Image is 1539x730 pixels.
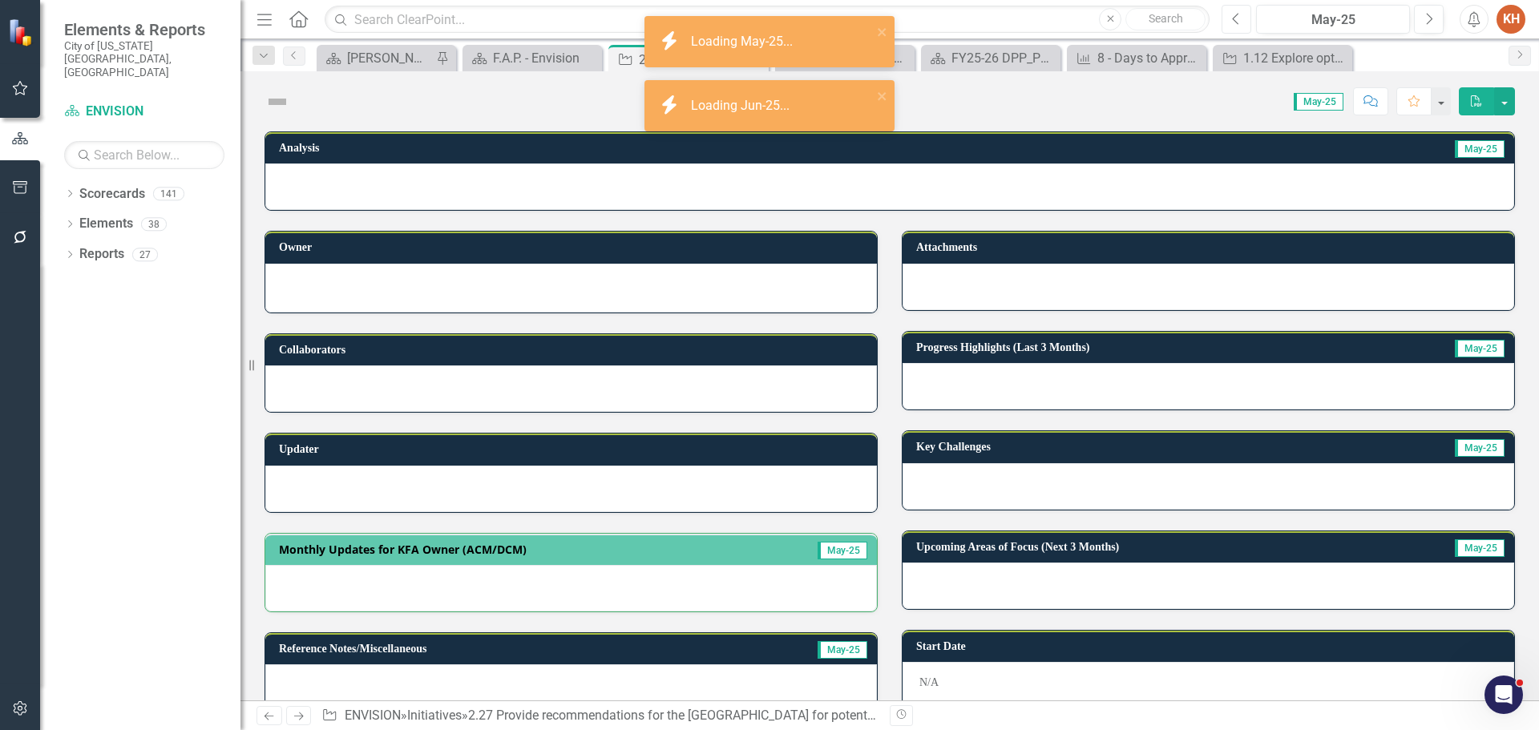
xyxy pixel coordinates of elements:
[279,344,869,356] h3: Collaborators
[1294,93,1343,111] span: May-25
[64,103,224,121] a: ENVISION
[1217,48,1348,68] a: 1.12 Explore options and future plans for City-owned physical assets to include [US_STATE][GEOGRA...
[916,241,1506,253] h3: Attachments
[64,141,224,169] input: Search Below...
[321,48,432,68] a: [PERSON_NAME]'s Home
[818,542,867,559] span: May-25
[265,89,290,115] img: Not Defined
[639,50,765,70] div: 2.27 Provide recommendations for the [GEOGRAPHIC_DATA] for potential development, capital improve...
[1455,439,1505,457] span: May-25
[916,541,1388,553] h3: Upcoming Areas of Focus (Next 3 Months)
[877,22,888,41] button: close
[279,543,768,555] h3: Monthly Updates for KFA Owner (ACM/DCM)
[64,20,224,39] span: Elements & Reports
[1071,48,1202,68] a: 8 - Days to Approval for Residential - New
[141,217,167,231] div: 38
[1097,48,1202,68] div: 8 - Days to Approval for Residential - New
[925,48,1056,68] a: FY25-26 DPP_PLN
[7,18,36,46] img: ClearPoint Strategy
[279,142,821,154] h3: Analysis
[691,97,794,115] div: Loading Jun-25...
[79,215,133,233] a: Elements
[818,641,867,659] span: May-25
[1243,48,1348,68] div: 1.12 Explore options and future plans for City-owned physical assets to include [US_STATE][GEOGRA...
[916,640,1506,652] h3: Start Date
[468,708,1240,723] div: 2.27 Provide recommendations for the [GEOGRAPHIC_DATA] for potential development, capital improve...
[64,39,224,79] small: City of [US_STATE][GEOGRAPHIC_DATA], [GEOGRAPHIC_DATA]
[467,48,598,68] a: F.A.P. - Envision
[1455,539,1505,557] span: May-25
[903,662,1514,708] div: N/A
[79,185,145,204] a: Scorecards
[916,341,1371,353] h3: Progress Highlights (Last 3 Months)
[132,248,158,261] div: 27
[279,443,869,455] h3: Updater
[279,241,869,253] h3: Owner
[279,643,717,655] h3: Reference Notes/Miscellaneous
[79,245,124,264] a: Reports
[345,708,401,723] a: ENVISION
[691,33,797,51] div: Loading May-25...
[916,441,1266,453] h3: Key Challenges
[1455,140,1505,158] span: May-25
[877,87,888,105] button: close
[1149,12,1183,25] span: Search
[325,6,1210,34] input: Search ClearPoint...
[407,708,462,723] a: Initiatives
[1125,8,1206,30] button: Search
[321,707,878,725] div: » »
[493,48,598,68] div: F.A.P. - Envision
[1455,340,1505,357] span: May-25
[153,187,184,200] div: 141
[951,48,1056,68] div: FY25-26 DPP_PLN
[1484,676,1523,714] iframe: Intercom live chat
[347,48,432,68] div: [PERSON_NAME]'s Home
[1256,5,1410,34] button: May-25
[1262,10,1404,30] div: May-25
[1497,5,1525,34] button: KH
